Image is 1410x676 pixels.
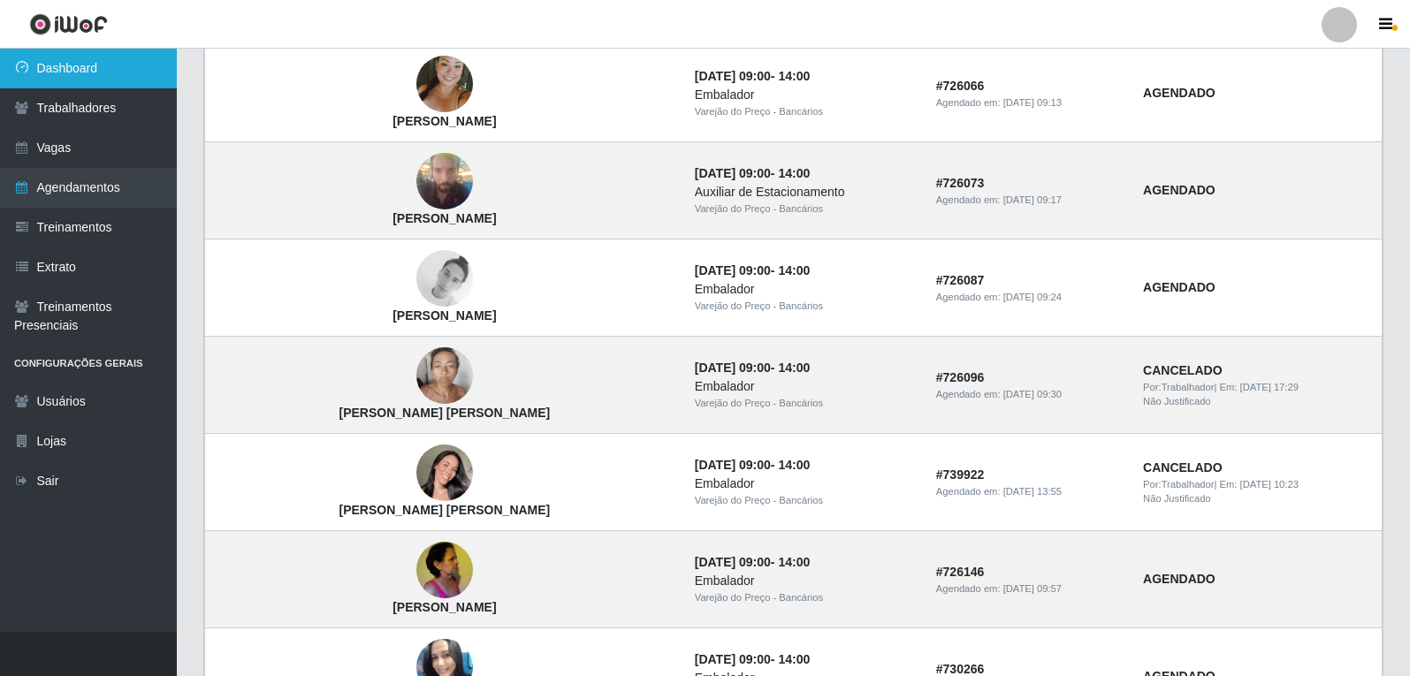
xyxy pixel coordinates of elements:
strong: - [695,458,810,472]
time: [DATE] 09:30 [1003,389,1062,399]
div: | Em: [1143,380,1371,395]
strong: AGENDADO [1143,572,1216,586]
time: [DATE] 10:23 [1240,479,1299,490]
time: [DATE] 09:00 [695,555,771,569]
div: Varejão do Preço - Bancários [695,201,915,216]
time: [DATE] 17:29 [1240,382,1299,392]
span: Por: Trabalhador [1143,479,1214,490]
strong: [PERSON_NAME] [393,308,496,323]
div: Agendado em: [936,387,1122,402]
div: Agendado em: [936,290,1122,305]
div: Embalador [695,86,915,104]
div: Não Justificado [1143,491,1371,506]
strong: - [695,652,810,666]
strong: [PERSON_NAME] [393,600,496,614]
img: Severina Gomes de Mendonça [416,533,473,608]
time: [DATE] 09:00 [695,652,771,666]
div: Varejão do Preço - Bancários [695,396,915,411]
div: Varejão do Preço - Bancários [695,493,915,508]
strong: AGENDADO [1143,280,1216,294]
time: 14:00 [778,652,810,666]
time: 14:00 [778,361,810,375]
strong: # 726146 [936,565,985,579]
span: Por: Trabalhador [1143,382,1214,392]
strong: # 726073 [936,176,985,190]
time: [DATE] 09:00 [695,166,771,180]
time: 14:00 [778,166,810,180]
time: 14:00 [778,458,810,472]
strong: AGENDADO [1143,183,1216,197]
div: Auxiliar de Estacionamento [695,183,915,201]
div: Embalador [695,572,915,590]
time: [DATE] 09:00 [695,458,771,472]
strong: [PERSON_NAME] [PERSON_NAME] [339,503,550,517]
time: 14:00 [778,555,810,569]
img: Angela Maria Soares Barboza [416,338,473,414]
strong: - [695,166,810,180]
img: Maria Luiza Amorim de Oliveira [416,423,473,524]
time: [DATE] 09:57 [1003,583,1062,594]
div: Agendado em: [936,193,1122,208]
time: [DATE] 09:13 [1003,97,1062,108]
strong: CANCELADO [1143,460,1222,475]
div: Agendado em: [936,581,1122,596]
div: | Em: [1143,477,1371,492]
strong: CANCELADO [1143,363,1222,377]
strong: - [695,69,810,83]
strong: # 726087 [936,273,985,287]
div: Varejão do Preço - Bancários [695,299,915,314]
div: Embalador [695,475,915,493]
strong: - [695,263,810,277]
time: 14:00 [778,69,810,83]
time: [DATE] 13:55 [1003,486,1062,497]
div: Embalador [695,377,915,396]
strong: # 726096 [936,370,985,384]
time: [DATE] 09:00 [695,69,771,83]
time: [DATE] 09:24 [1003,292,1062,302]
strong: # 730266 [936,662,985,676]
time: [DATE] 09:00 [695,263,771,277]
time: 14:00 [778,263,810,277]
div: Não Justificado [1143,394,1371,409]
strong: # 726066 [936,79,985,93]
strong: - [695,361,810,375]
img: Douglas Barbosa Soares [416,250,473,307]
time: [DATE] 09:17 [1003,194,1062,205]
img: CoreUI Logo [29,13,108,35]
strong: AGENDADO [1143,86,1216,100]
div: Varejão do Preço - Bancários [695,104,915,119]
div: Agendado em: [936,484,1122,499]
strong: - [695,555,810,569]
div: Embalador [695,280,915,299]
div: Varejão do Preço - Bancários [695,590,915,605]
strong: [PERSON_NAME] [393,211,496,225]
div: Agendado em: [936,95,1122,110]
img: Josafá Silva de Melo [416,144,473,219]
strong: [PERSON_NAME] [393,114,496,128]
strong: [PERSON_NAME] [PERSON_NAME] [339,406,550,420]
img: Monara Correia Pontes [416,34,473,134]
time: [DATE] 09:00 [695,361,771,375]
strong: # 739922 [936,467,985,482]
